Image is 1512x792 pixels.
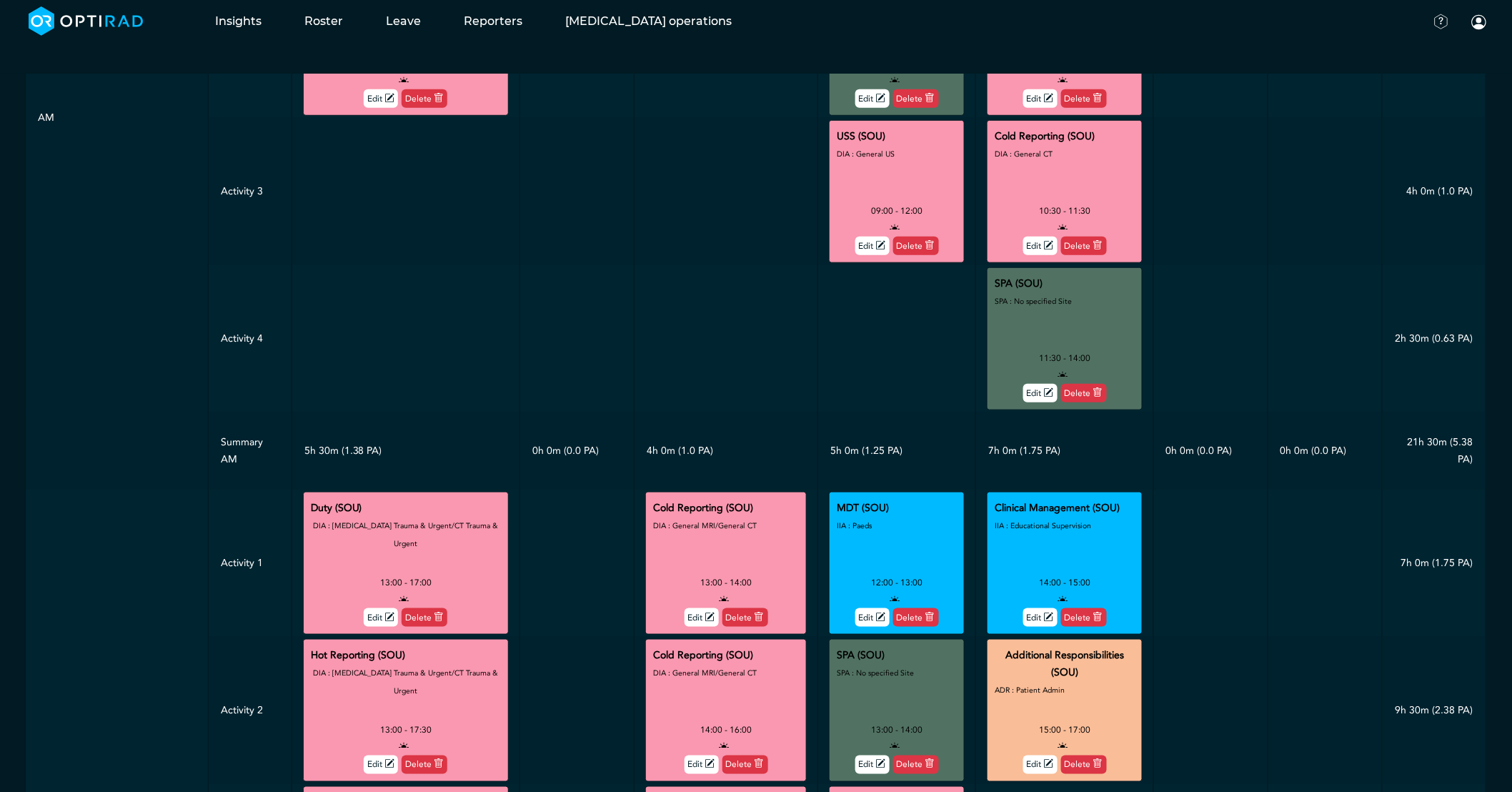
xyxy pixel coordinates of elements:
[1382,490,1486,637] td: 7h 0m (1.75 PA)
[396,740,412,753] i: open to allocation
[995,520,1091,531] small: IIA : Educational Supervision
[29,6,144,36] img: brand-opti-rad-logos-blue-and-white-d2f68631ba2948856bd03f2d395fb146ddc8fb01b4b6e9315ea85fa773367...
[995,685,1065,696] small: ADR : Patient Admin
[1382,265,1486,412] td: 2h 30m (0.63 PA)
[380,574,432,591] div: 13:00 - 17:00
[700,574,752,591] div: 13:00 - 14:00
[818,412,976,490] td: 5h 0m (1.25 PA)
[208,412,292,490] td: Summary AM
[995,500,1120,517] div: Clinical Management (SOU)
[635,412,818,490] td: 4h 0m (1.0 PA)
[837,149,895,159] small: DIA : General US
[887,74,902,87] i: open to allocation
[716,593,732,606] i: open to allocation
[311,500,362,517] div: Duty (SOU)
[380,721,432,738] div: 13:00 - 17:30
[653,647,753,664] div: Cold Reporting (SOU)
[653,520,757,531] small: DIA : General MRI/General CT
[1153,412,1268,490] td: 0h 0m (0.0 PA)
[871,574,922,591] div: 12:00 - 13:00
[311,647,406,664] div: Hot Reporting (SOU)
[995,296,1072,307] small: SPA : No specified Site
[837,668,914,678] small: SPA : No specified Site
[887,221,902,234] i: open to allocation
[871,202,922,219] div: 09:00 - 12:00
[313,668,498,696] small: DIA : [MEDICAL_DATA] Trauma & Urgent/CT Trauma & Urgent
[1055,74,1070,87] i: open to allocation
[1382,118,1486,265] td: 4h 0m (1.0 PA)
[887,740,902,753] i: open to allocation
[313,520,498,549] small: DIA : [MEDICAL_DATA] Trauma & Urgent/CT Trauma & Urgent
[700,721,752,738] div: 14:00 - 16:00
[1055,740,1070,753] i: open to allocation
[995,275,1043,292] div: SPA (SOU)
[1055,593,1070,606] i: open to allocation
[1055,368,1070,382] i: open to allocation
[837,500,889,517] div: MDT (SOU)
[716,740,732,753] i: open to allocation
[871,721,922,738] div: 13:00 - 14:00
[995,128,1095,145] div: Cold Reporting (SOU)
[995,647,1134,681] div: Additional Responsibilities (SOU)
[1268,412,1382,490] td: 0h 0m (0.0 PA)
[208,637,292,784] td: Activity 2
[653,500,753,517] div: Cold Reporting (SOU)
[208,118,292,265] td: Activity 3
[396,593,412,606] i: open to allocation
[1039,721,1090,738] div: 15:00 - 17:00
[208,490,292,637] td: Activity 1
[995,149,1053,159] small: DIA : General CT
[396,74,412,87] i: open to allocation
[520,412,635,490] td: 0h 0m (0.0 PA)
[887,593,902,606] i: open to allocation
[1382,637,1486,784] td: 9h 30m (2.38 PA)
[837,647,885,664] div: SPA (SOU)
[653,668,757,678] small: DIA : General MRI/General CT
[1055,221,1070,234] i: open to allocation
[1039,202,1090,219] div: 10:30 - 11:30
[837,128,885,145] div: USS (SOU)
[1039,350,1090,367] div: 11:30 - 14:00
[1382,412,1486,490] td: 21h 30m (5.38 PA)
[208,265,292,412] td: Activity 4
[1039,574,1090,591] div: 14:00 - 15:00
[292,412,519,490] td: 5h 30m (1.38 PA)
[837,520,872,531] small: IIA : Paeds
[976,412,1153,490] td: 7h 0m (1.75 PA)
